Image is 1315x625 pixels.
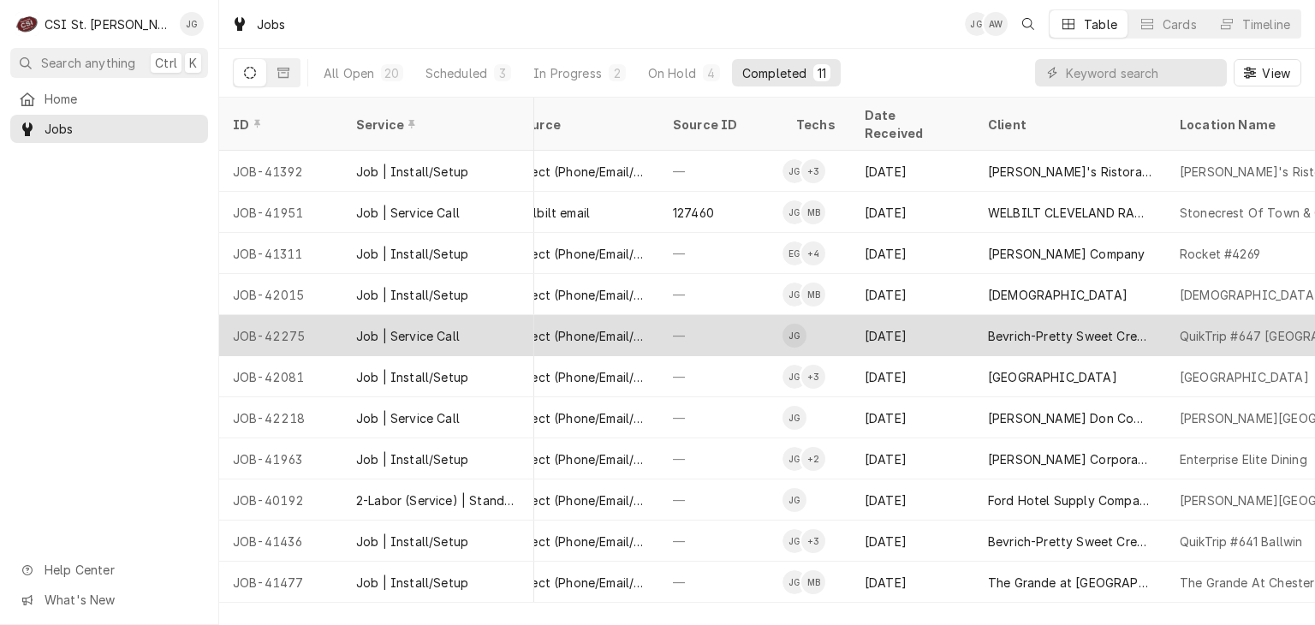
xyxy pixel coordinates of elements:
[673,116,765,134] div: Source ID
[988,409,1152,427] div: [PERSON_NAME] Don Company
[782,570,806,594] div: Jeff George's Avatar
[356,245,468,263] div: Job | Install/Setup
[1066,59,1218,86] input: Keyword search
[425,64,487,82] div: Scheduled
[659,151,782,192] div: —
[497,64,508,82] div: 3
[10,48,208,78] button: Search anythingCtrlK
[1180,450,1307,468] div: Enterprise Elite Dining
[1163,15,1197,33] div: Cards
[659,233,782,274] div: —
[851,151,974,192] div: [DATE]
[801,241,825,265] div: + 4
[219,521,342,562] div: JOB-41436
[988,245,1145,263] div: [PERSON_NAME] Company
[1015,10,1042,38] button: Open search
[1180,533,1302,551] div: QuikTrip #641 Ballwin
[851,315,974,356] div: [DATE]
[219,274,342,315] div: JOB-42015
[988,574,1152,592] div: The Grande at [GEOGRAPHIC_DATA]
[851,192,974,233] div: [DATE]
[801,529,825,553] div: + 3
[324,64,374,82] div: All Open
[659,479,782,521] div: —
[782,241,806,265] div: Eric Guard's Avatar
[10,85,208,113] a: Home
[356,368,468,386] div: Job | Install/Setup
[782,200,806,224] div: JG
[515,533,646,551] div: Direct (Phone/Email/etc.)
[1258,64,1294,82] span: View
[659,438,782,479] div: —
[533,64,602,82] div: In Progress
[15,12,39,36] div: C
[782,365,806,389] div: Jeff George's Avatar
[219,151,342,192] div: JOB-41392
[45,15,170,33] div: CSI St. [PERSON_NAME]
[988,533,1152,551] div: Bevrich-Pretty Sweet Creations
[356,450,468,468] div: Job | Install/Setup
[801,200,825,224] div: MB
[782,447,806,471] div: Jeff George's Avatar
[782,200,806,224] div: Jeff George's Avatar
[515,204,590,222] div: Welbilt email
[965,12,989,36] div: JG
[801,283,825,307] div: Mike Barnett's Avatar
[782,488,806,512] div: JG
[1234,59,1301,86] button: View
[356,409,460,427] div: Job | Service Call
[155,54,177,72] span: Ctrl
[851,356,974,397] div: [DATE]
[356,491,521,509] div: 2-Labor (Service) | Standard | Estimated
[659,521,782,562] div: —
[801,365,825,389] div: + 3
[219,315,342,356] div: JOB-42275
[782,324,806,348] div: JG
[515,409,646,427] div: Direct (Phone/Email/etc.)
[219,397,342,438] div: JOB-42218
[801,570,825,594] div: MB
[659,397,782,438] div: —
[356,163,468,181] div: Job | Install/Setup
[988,116,1149,134] div: Client
[515,163,646,181] div: Direct (Phone/Email/etc.)
[659,274,782,315] div: —
[356,116,517,134] div: Service
[515,491,646,509] div: Direct (Phone/Email/etc.)
[796,116,837,134] div: Techs
[515,450,646,468] div: Direct (Phone/Email/etc.)
[782,283,806,307] div: Jeff George's Avatar
[782,324,806,348] div: Jeff George's Avatar
[356,204,460,222] div: Job | Service Call
[10,115,208,143] a: Jobs
[612,64,622,82] div: 2
[851,274,974,315] div: [DATE]
[219,479,342,521] div: JOB-40192
[219,438,342,479] div: JOB-41963
[782,406,806,430] div: Jeff George's Avatar
[801,283,825,307] div: MB
[851,438,974,479] div: [DATE]
[515,245,646,263] div: Direct (Phone/Email/etc.)
[45,90,199,108] span: Home
[782,159,806,183] div: JG
[219,356,342,397] div: JOB-42081
[45,561,198,579] span: Help Center
[384,64,399,82] div: 20
[180,12,204,36] div: JG
[782,241,806,265] div: EG
[984,12,1008,36] div: Alexandria Wilp's Avatar
[673,204,714,222] div: 127460
[1180,245,1260,263] div: Rocket #4269
[515,116,642,134] div: Source
[988,450,1152,468] div: [PERSON_NAME] Corporate Park, LLC
[801,447,825,471] div: + 2
[851,397,974,438] div: [DATE]
[356,574,468,592] div: Job | Install/Setup
[180,12,204,36] div: Jeff George's Avatar
[801,159,825,183] div: + 3
[782,283,806,307] div: JG
[801,200,825,224] div: Mike Barnett's Avatar
[219,233,342,274] div: JOB-41311
[988,286,1128,304] div: [DEMOGRAPHIC_DATA]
